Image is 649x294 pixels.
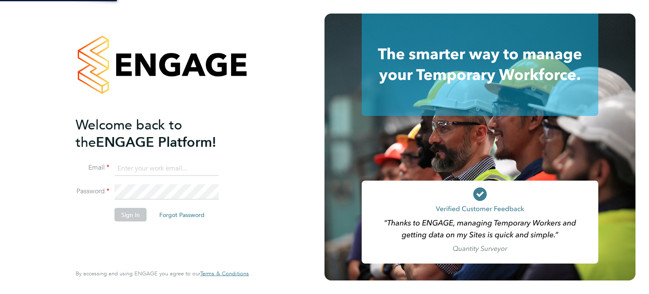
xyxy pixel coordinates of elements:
[200,270,249,277] a: Terms & Conditions
[115,208,147,222] button: Sign In
[76,187,109,196] label: Password
[76,116,240,151] h2: ENGAGE Platform!
[153,208,211,222] button: Forgot Password
[76,270,249,277] span: By accessing and using ENGAGE you agree to our
[76,116,182,150] span: Welcome back to the
[115,161,219,176] input: Enter your work email...
[76,163,109,172] label: Email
